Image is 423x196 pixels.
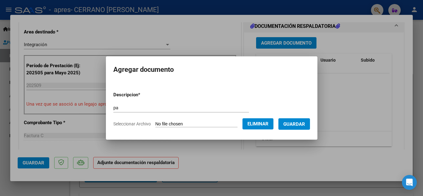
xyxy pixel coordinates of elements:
[113,91,172,98] p: Descripcion
[283,121,305,127] span: Guardar
[402,175,417,190] div: Open Intercom Messenger
[113,64,310,76] h2: Agregar documento
[278,118,310,130] button: Guardar
[247,121,268,127] span: Eliminar
[113,121,151,126] span: Seleccionar Archivo
[242,118,273,129] button: Eliminar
